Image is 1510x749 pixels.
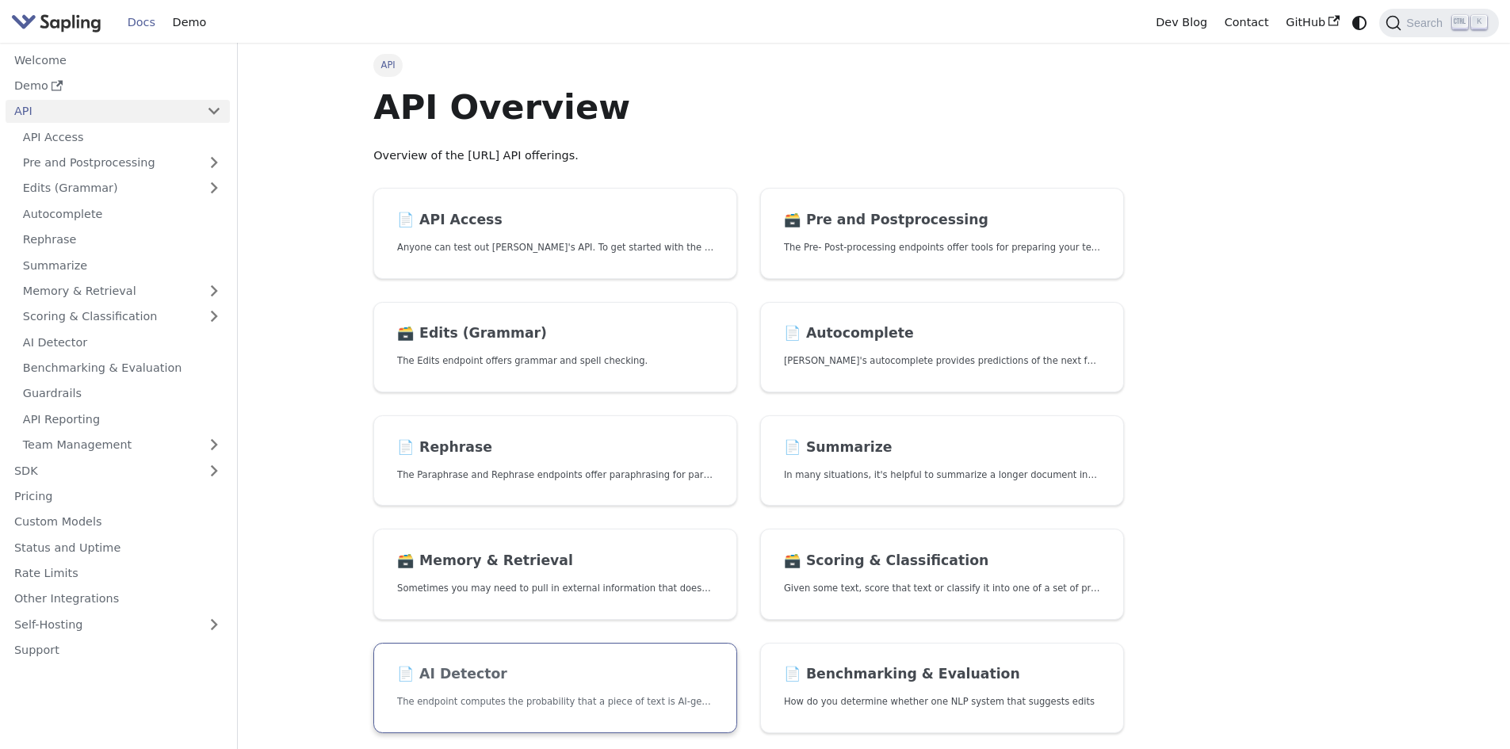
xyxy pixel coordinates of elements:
a: Pricing [6,485,230,508]
a: Sapling.ai [11,11,107,34]
a: API [6,100,198,123]
span: Search [1401,17,1452,29]
a: Summarize [14,254,230,277]
a: Edits (Grammar) [14,177,230,200]
a: 📄️ RephraseThe Paraphrase and Rephrase endpoints offer paraphrasing for particular styles. [373,415,737,506]
button: Switch between dark and light mode (currently system mode) [1348,11,1371,34]
a: AI Detector [14,331,230,353]
p: The Paraphrase and Rephrase endpoints offer paraphrasing for particular styles. [397,468,713,483]
a: Benchmarking & Evaluation [14,357,230,380]
a: 🗃️ Scoring & ClassificationGiven some text, score that text or classify it into one of a set of p... [760,529,1124,620]
a: 📄️ Autocomplete[PERSON_NAME]'s autocomplete provides predictions of the next few characters or words [760,302,1124,393]
p: Given some text, score that text or classify it into one of a set of pre-specified categories. [784,581,1100,596]
h1: API Overview [373,86,1124,128]
a: Self-Hosting [6,613,230,636]
a: Rate Limits [6,562,230,585]
a: Pre and Postprocessing [14,151,230,174]
p: The Edits endpoint offers grammar and spell checking. [397,353,713,369]
a: 🗃️ Edits (Grammar)The Edits endpoint offers grammar and spell checking. [373,302,737,393]
h2: Scoring & Classification [784,552,1100,570]
a: Contact [1216,10,1278,35]
a: Custom Models [6,510,230,533]
h2: API Access [397,212,713,229]
h2: AI Detector [397,666,713,683]
a: API Access [14,125,230,148]
h2: Rephrase [397,439,713,457]
a: Autocomplete [14,202,230,225]
a: GitHub [1277,10,1348,35]
a: Guardrails [14,382,230,405]
p: Sometimes you may need to pull in external information that doesn't fit in the context size of an... [397,581,713,596]
a: Dev Blog [1147,10,1215,35]
p: How do you determine whether one NLP system that suggests edits [784,694,1100,709]
a: Status and Uptime [6,536,230,559]
a: 📄️ Benchmarking & EvaluationHow do you determine whether one NLP system that suggests edits [760,643,1124,734]
button: Expand sidebar category 'SDK' [198,459,230,482]
a: Demo [6,75,230,97]
a: Demo [164,10,215,35]
a: SDK [6,459,198,482]
h2: Pre and Postprocessing [784,212,1100,229]
h2: Edits (Grammar) [397,325,713,342]
nav: Breadcrumbs [373,54,1124,76]
button: Search (Ctrl+K) [1379,9,1498,37]
a: Support [6,639,230,662]
kbd: K [1471,15,1487,29]
a: Docs [119,10,164,35]
h2: Summarize [784,439,1100,457]
a: Memory & Retrieval [14,280,230,303]
h2: Memory & Retrieval [397,552,713,570]
a: Welcome [6,48,230,71]
span: API [373,54,403,76]
p: In many situations, it's helpful to summarize a longer document into a shorter, more easily diges... [784,468,1100,483]
img: Sapling.ai [11,11,101,34]
p: Anyone can test out Sapling's API. To get started with the API, simply: [397,240,713,255]
button: Collapse sidebar category 'API' [198,100,230,123]
p: The endpoint computes the probability that a piece of text is AI-generated, [397,694,713,709]
p: The Pre- Post-processing endpoints offer tools for preparing your text data for ingestation as we... [784,240,1100,255]
a: Scoring & Classification [14,305,230,328]
a: 📄️ API AccessAnyone can test out [PERSON_NAME]'s API. To get started with the API, simply: [373,188,737,279]
a: Rephrase [14,228,230,251]
h2: Benchmarking & Evaluation [784,666,1100,683]
h2: Autocomplete [784,325,1100,342]
p: Overview of the [URL] API offerings. [373,147,1124,166]
p: Sapling's autocomplete provides predictions of the next few characters or words [784,353,1100,369]
a: 🗃️ Memory & RetrievalSometimes you may need to pull in external information that doesn't fit in t... [373,529,737,620]
a: Other Integrations [6,587,230,610]
a: Team Management [14,434,230,457]
a: 📄️ SummarizeIn many situations, it's helpful to summarize a longer document into a shorter, more ... [760,415,1124,506]
a: API Reporting [14,407,230,430]
a: 🗃️ Pre and PostprocessingThe Pre- Post-processing endpoints offer tools for preparing your text d... [760,188,1124,279]
a: 📄️ AI DetectorThe endpoint computes the probability that a piece of text is AI-generated, [373,643,737,734]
